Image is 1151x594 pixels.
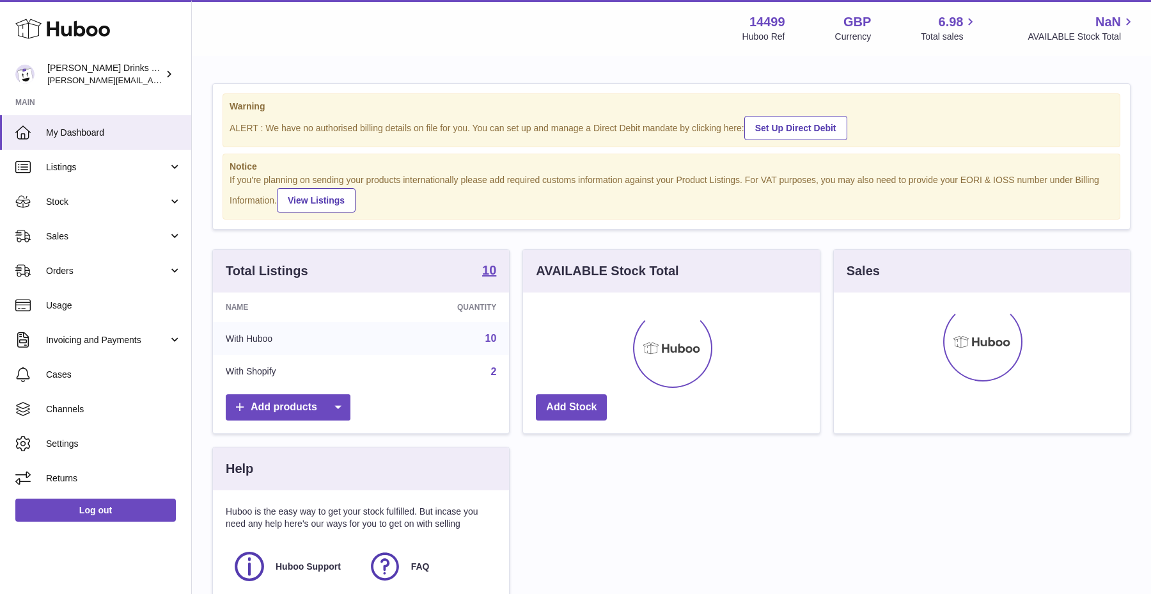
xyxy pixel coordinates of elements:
span: Usage [46,300,182,312]
span: My Dashboard [46,127,182,139]
a: 2 [490,366,496,377]
span: Channels [46,403,182,415]
h3: Total Listings [226,262,308,280]
p: Huboo is the easy way to get your stock fulfilled. But incase you need any help here's our ways f... [226,506,496,530]
span: Invoicing and Payments [46,334,168,346]
h3: AVAILABLE Stock Total [536,262,678,280]
span: FAQ [411,561,430,573]
a: Add Stock [536,394,607,421]
img: daniel@zoosdrinks.com [15,65,35,84]
span: NaN [1095,13,1121,31]
a: View Listings [277,188,356,213]
div: Huboo Ref [742,31,785,43]
a: 10 [482,264,496,279]
a: Set Up Direct Debit [744,116,847,140]
div: ALERT : We have no authorised billing details on file for you. You can set up and manage a Direct... [230,114,1113,140]
strong: Notice [230,161,1113,173]
strong: 14499 [749,13,785,31]
h3: Sales [847,262,880,280]
a: 6.98 Total sales [921,13,978,43]
h3: Help [226,460,253,478]
span: Cases [46,369,182,381]
span: Huboo Support [276,561,341,573]
td: With Huboo [213,322,373,355]
div: If you're planning on sending your products internationally please add required customs informati... [230,174,1113,213]
strong: GBP [843,13,871,31]
span: Orders [46,265,168,277]
div: Currency [835,31,872,43]
span: AVAILABLE Stock Total [1028,31,1136,43]
td: With Shopify [213,355,373,389]
a: NaN AVAILABLE Stock Total [1028,13,1136,43]
span: Stock [46,196,168,208]
span: [PERSON_NAME][EMAIL_ADDRESS][DOMAIN_NAME] [47,75,256,85]
span: Returns [46,472,182,485]
a: FAQ [368,549,490,584]
a: Log out [15,499,176,522]
span: 6.98 [939,13,964,31]
th: Quantity [373,293,510,322]
span: Settings [46,438,182,450]
a: 10 [485,333,497,344]
th: Name [213,293,373,322]
span: Sales [46,230,168,243]
span: Listings [46,161,168,173]
strong: 10 [482,264,496,277]
div: [PERSON_NAME] Drinks LTD (t/a Zooz) [47,62,162,86]
a: Huboo Support [232,549,355,584]
a: Add products [226,394,350,421]
strong: Warning [230,100,1113,113]
span: Total sales [921,31,978,43]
